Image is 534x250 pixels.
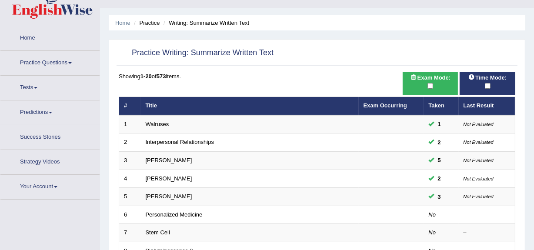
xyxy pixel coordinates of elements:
th: Last Result [459,97,515,115]
td: 1 [119,115,141,133]
span: Exam Mode: [407,73,454,82]
b: 1-20 [140,73,152,80]
h2: Practice Writing: Summarize Written Text [119,47,274,60]
th: Taken [424,97,459,115]
a: Interpersonal Relationships [146,139,214,145]
em: No [429,211,436,218]
small: Not Evaluated [464,122,494,127]
td: 5 [119,188,141,206]
small: Not Evaluated [464,176,494,181]
a: [PERSON_NAME] [146,157,192,163]
span: You can still take this question [434,174,444,183]
th: # [119,97,141,115]
a: Success Stories [0,125,100,147]
a: [PERSON_NAME] [146,193,192,200]
small: Not Evaluated [464,140,494,145]
div: Show exams occurring in exams [403,72,458,95]
a: Stem Cell [146,229,170,236]
span: You can still take this question [434,138,444,147]
a: Practice Questions [0,51,100,73]
b: 573 [157,73,166,80]
a: Home [0,26,100,48]
a: Predictions [0,100,100,122]
span: Time Mode: [465,73,510,82]
em: No [429,229,436,236]
a: Personalized Medicine [146,211,203,218]
small: Not Evaluated [464,194,494,199]
span: You can still take this question [434,120,444,129]
td: 2 [119,133,141,152]
div: – [464,229,511,237]
a: Home [115,20,130,26]
td: 4 [119,170,141,188]
th: Title [141,97,359,115]
td: 3 [119,152,141,170]
a: [PERSON_NAME] [146,175,192,182]
li: Writing: Summarize Written Text [161,19,249,27]
td: 6 [119,206,141,224]
span: You can still take this question [434,192,444,201]
div: Showing of items. [119,72,515,80]
span: You can still take this question [434,156,444,165]
div: – [464,211,511,219]
small: Not Evaluated [464,158,494,163]
td: 7 [119,224,141,242]
li: Practice [132,19,160,27]
a: Strategy Videos [0,150,100,172]
a: Tests [0,76,100,97]
a: Walruses [146,121,169,127]
a: Your Account [0,175,100,197]
a: Exam Occurring [364,102,407,109]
